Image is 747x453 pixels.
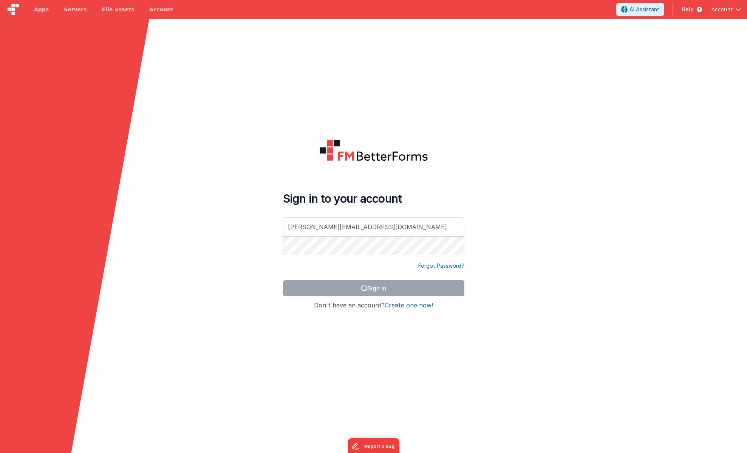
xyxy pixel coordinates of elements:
span: File Assets [102,6,135,13]
button: Account [711,6,741,13]
span: AI Assistant [629,6,659,13]
button: Sign In [283,280,464,296]
h4: Don't have an account? [283,302,464,309]
span: Servers [64,6,87,13]
button: AI Assistant [616,3,664,16]
span: Account [711,6,733,13]
input: Email Address [283,217,464,236]
a: Forgot Password? [418,262,464,270]
h4: Sign in to your account [283,192,464,205]
button: Create one now! [385,302,433,309]
span: Apps [34,6,49,13]
span: Help [682,6,694,13]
